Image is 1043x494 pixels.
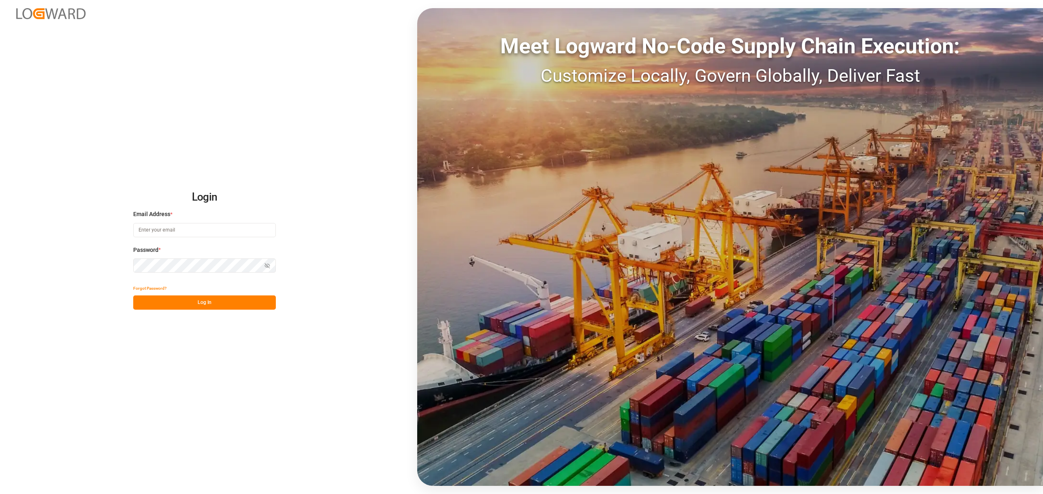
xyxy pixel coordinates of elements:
button: Log In [133,295,276,310]
img: Logward_new_orange.png [16,8,86,19]
button: Forgot Password? [133,281,167,295]
div: Customize Locally, Govern Globally, Deliver Fast [417,62,1043,89]
span: Email Address [133,210,170,219]
div: Meet Logward No-Code Supply Chain Execution: [417,31,1043,62]
input: Enter your email [133,223,276,237]
h2: Login [133,184,276,210]
span: Password [133,246,158,254]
